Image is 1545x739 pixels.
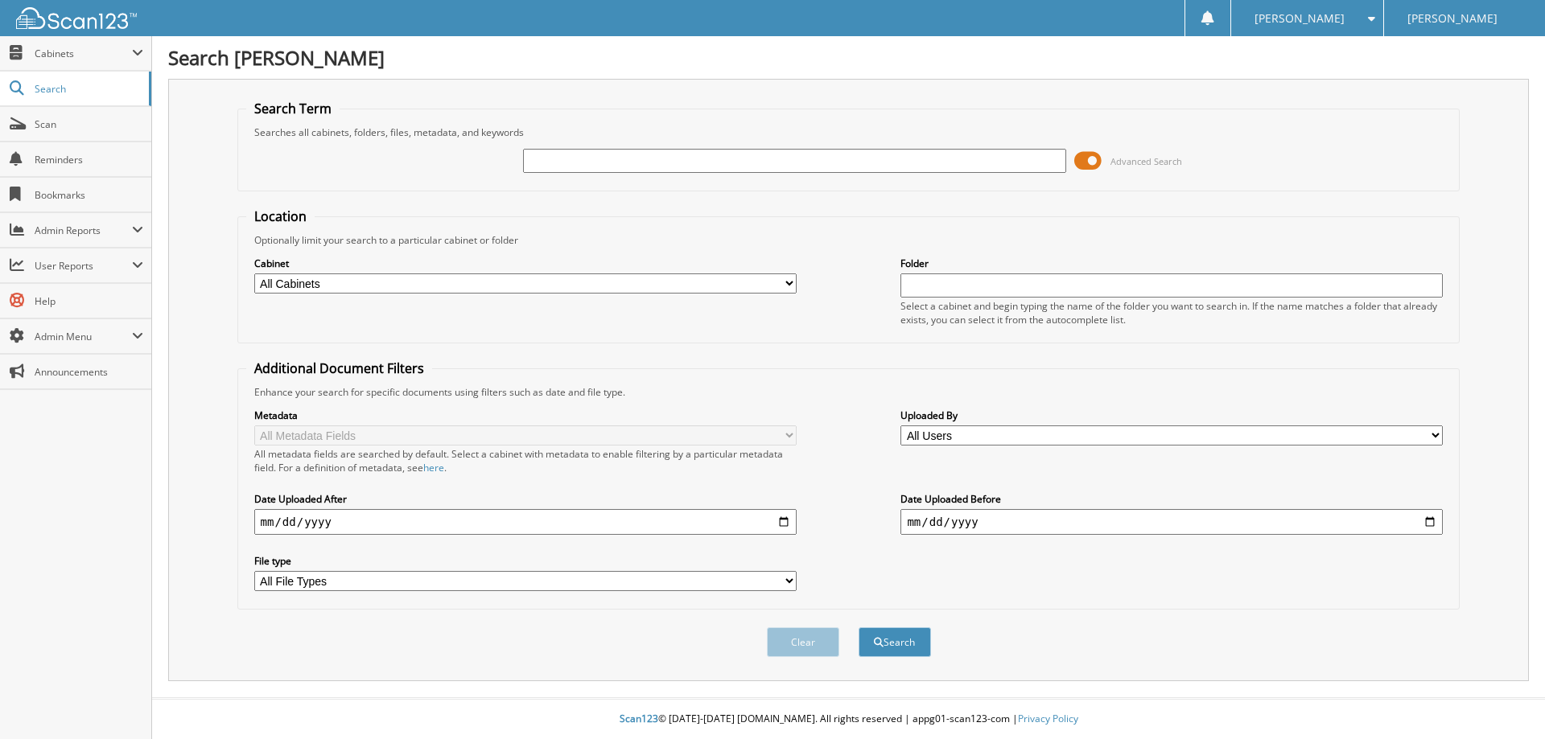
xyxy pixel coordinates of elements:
label: Date Uploaded After [254,492,797,506]
input: start [254,509,797,535]
label: Uploaded By [900,409,1443,422]
div: All metadata fields are searched by default. Select a cabinet with metadata to enable filtering b... [254,447,797,474]
a: here [423,461,444,474]
span: Bookmarks [35,188,143,202]
legend: Location [246,207,315,225]
div: Optionally limit your search to a particular cabinet or folder [246,233,1452,247]
span: Advanced Search [1110,155,1182,167]
button: Search [859,627,931,657]
span: [PERSON_NAME] [1255,14,1345,23]
span: Admin Menu [35,330,132,343]
span: Admin Reports [35,224,132,237]
div: Enhance your search for specific documents using filters such as date and file type. [246,385,1452,399]
label: Folder [900,257,1443,270]
div: © [DATE]-[DATE] [DOMAIN_NAME]. All rights reserved | appg01-scan123-com | [152,700,1545,739]
span: [PERSON_NAME] [1407,14,1498,23]
span: Scan123 [620,712,658,725]
input: end [900,509,1443,535]
label: Cabinet [254,257,797,270]
legend: Search Term [246,100,340,117]
a: Privacy Policy [1018,712,1078,725]
span: Help [35,294,143,308]
span: Scan [35,117,143,131]
span: Search [35,82,141,96]
span: Reminders [35,153,143,166]
legend: Additional Document Filters [246,359,432,377]
span: Cabinets [35,47,132,60]
label: Date Uploaded Before [900,492,1443,506]
div: Select a cabinet and begin typing the name of the folder you want to search in. If the name match... [900,299,1443,326]
button: Clear [767,627,839,657]
h1: Search [PERSON_NAME] [168,44,1529,71]
label: Metadata [254,409,797,422]
span: User Reports [35,259,132,273]
div: Searches all cabinets, folders, files, metadata, and keywords [246,125,1452,139]
span: Announcements [35,365,143,379]
label: File type [254,554,797,568]
img: scan123-logo-white.svg [16,7,137,29]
